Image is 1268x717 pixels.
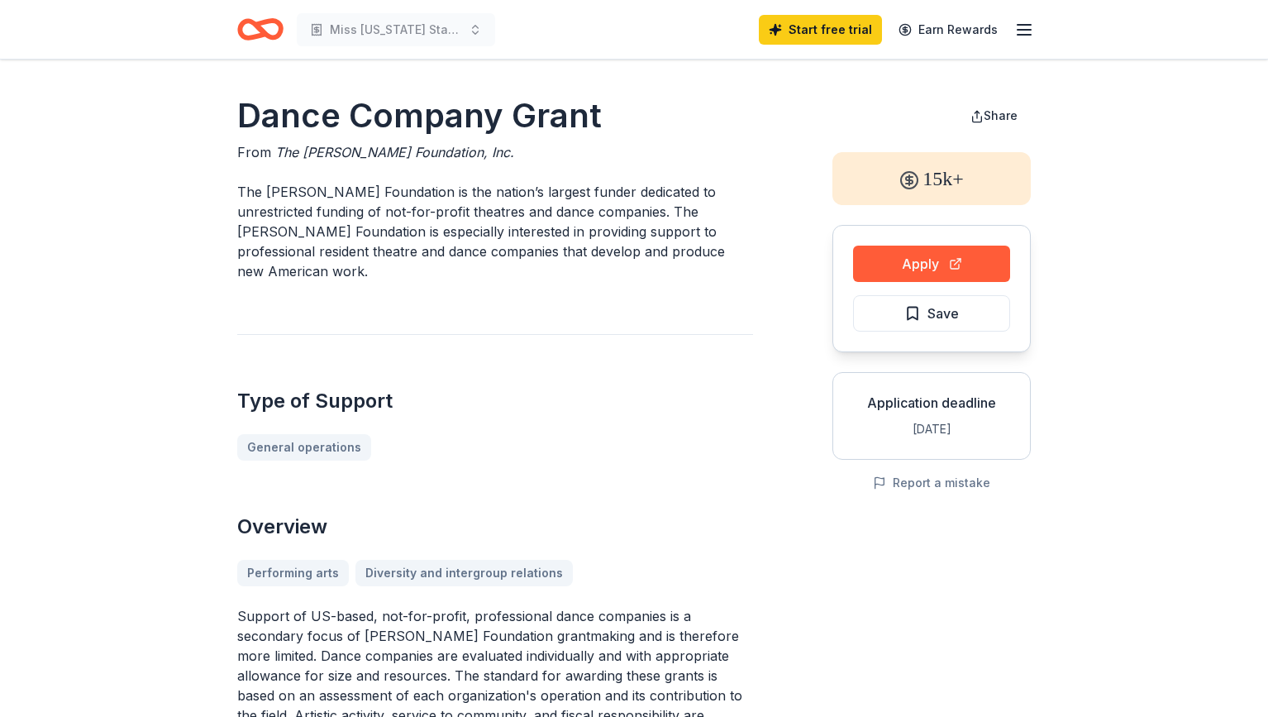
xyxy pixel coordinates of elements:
span: Save [927,303,959,324]
span: Miss [US_STATE] State Fair [330,20,462,40]
a: Start free trial [759,15,882,45]
span: The [PERSON_NAME] Foundation, Inc. [275,144,514,160]
button: Report a mistake [873,473,990,493]
span: Share [984,108,1018,122]
button: Save [853,295,1010,332]
div: Application deadline [846,393,1017,413]
h1: Dance Company Grant [237,93,753,139]
h2: Type of Support [237,388,753,414]
button: Miss [US_STATE] State Fair [297,13,495,46]
button: Apply [853,246,1010,282]
div: [DATE] [846,419,1017,439]
a: Earn Rewards [889,15,1008,45]
div: 15k+ [832,152,1031,205]
button: Share [957,99,1031,132]
h2: Overview [237,514,753,540]
a: General operations [237,434,371,461]
div: From [237,142,753,162]
a: Home [237,10,284,49]
p: The [PERSON_NAME] Foundation is the nation’s largest funder dedicated to unrestricted funding of ... [237,182,753,281]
